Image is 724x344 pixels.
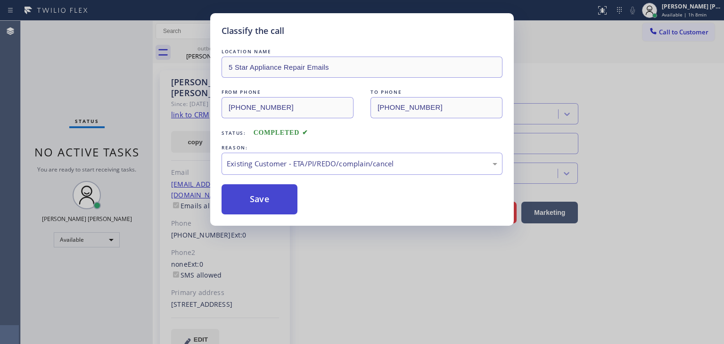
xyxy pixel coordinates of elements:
[227,158,497,169] div: Existing Customer - ETA/PI/REDO/complain/cancel
[254,129,308,136] span: COMPLETED
[370,87,502,97] div: TO PHONE
[222,47,502,57] div: LOCATION NAME
[222,184,297,214] button: Save
[222,97,354,118] input: From phone
[222,25,284,37] h5: Classify the call
[222,130,246,136] span: Status:
[222,87,354,97] div: FROM PHONE
[222,143,502,153] div: REASON:
[370,97,502,118] input: To phone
